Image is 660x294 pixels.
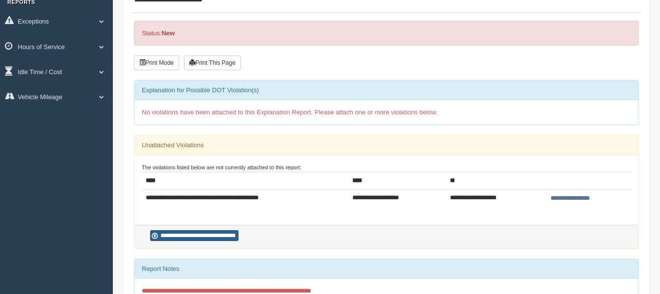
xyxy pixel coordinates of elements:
span: No violations have been attached to this Explanation Report. Please attach one or more violations... [142,108,438,116]
div: Explanation for Possible DOT Violation(s) [134,80,638,100]
div: Report Notes [134,259,638,279]
small: The violations listed below are not currently attached to this report: [142,164,301,170]
strong: New [161,29,175,37]
button: Print This Page [184,55,241,70]
div: Unattached Violations [134,135,638,155]
button: Print Mode [134,55,179,70]
div: Status: [134,21,639,46]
